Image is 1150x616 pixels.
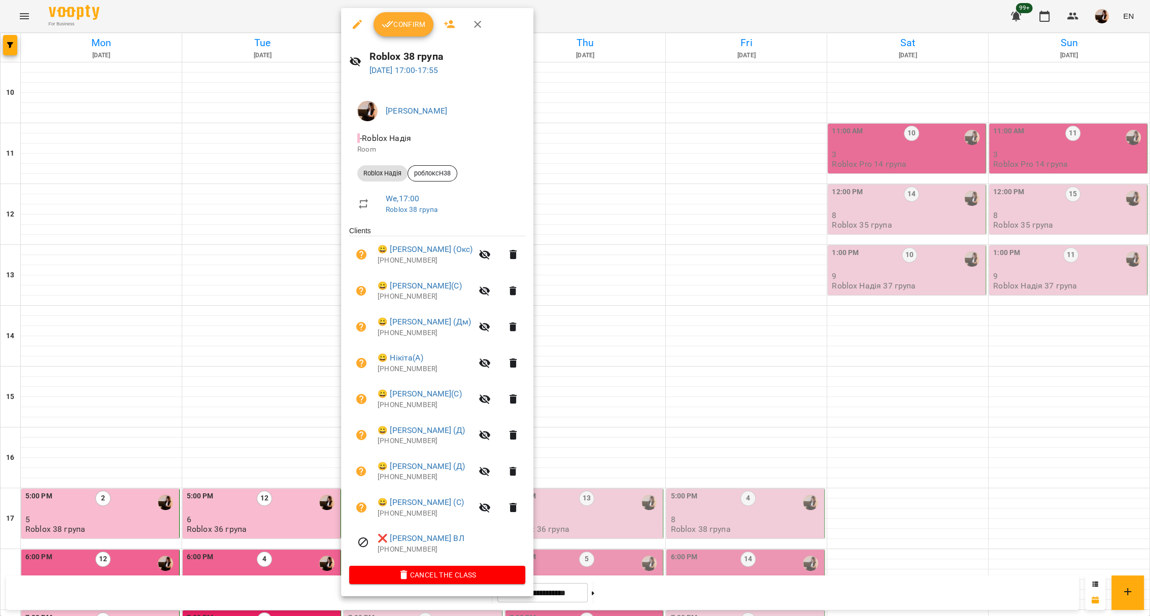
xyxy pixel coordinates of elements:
[349,423,374,447] button: Unpaid. Bill the attendance?
[357,169,408,178] span: Roblox Надія
[386,106,447,116] a: [PERSON_NAME]
[357,133,413,143] span: - Roblox Надія
[349,226,525,565] ul: Clients
[349,459,374,484] button: Unpaid. Bill the attendance?
[349,495,374,520] button: Unpaid. Bill the attendance?
[378,496,464,509] a: 😀 [PERSON_NAME] (С)
[378,436,472,446] p: [PHONE_NUMBER]
[349,242,374,267] button: Unpaid. Bill the attendance?
[378,280,462,292] a: 😀 [PERSON_NAME](С)
[349,566,525,584] button: Cancel the class
[357,569,517,581] span: Cancel the class
[349,315,374,339] button: Unpaid. Bill the attendance?
[378,509,472,519] p: [PHONE_NUMBER]
[357,536,369,549] svg: Visit canceled
[378,256,472,266] p: [PHONE_NUMBER]
[382,18,425,30] span: Confirm
[386,194,419,203] a: We , 17:00
[378,364,472,374] p: [PHONE_NUMBER]
[408,165,457,182] div: роблоксН38
[378,388,462,400] a: 😀 [PERSON_NAME](С)
[378,460,465,473] a: 😀 [PERSON_NAME] (Д)
[349,387,374,411] button: Unpaid. Bill the attendance?
[378,352,423,364] a: 😀 Нікіта(А)
[386,205,437,213] a: Roblox 38 група
[349,351,374,375] button: Unpaid. Bill the attendance?
[378,472,472,482] p: [PHONE_NUMBER]
[357,144,517,155] p: Room
[369,49,525,64] h6: Roblox 38 група
[378,243,472,256] a: 😀 [PERSON_NAME] (Окс)
[378,400,472,410] p: [PHONE_NUMBER]
[369,65,438,75] a: [DATE] 17:00-17:55
[349,279,374,303] button: Unpaid. Bill the attendance?
[378,316,471,328] a: 😀 [PERSON_NAME] (Дм)
[374,12,433,37] button: Confirm
[408,169,457,178] span: роблоксН38
[378,532,464,545] a: ❌ [PERSON_NAME] ВЛ
[357,101,378,121] img: f1c8304d7b699b11ef2dd1d838014dff.jpg
[378,292,472,302] p: [PHONE_NUMBER]
[378,424,465,437] a: 😀 [PERSON_NAME] (Д)
[378,328,472,338] p: [PHONE_NUMBER]
[378,545,525,555] p: [PHONE_NUMBER]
